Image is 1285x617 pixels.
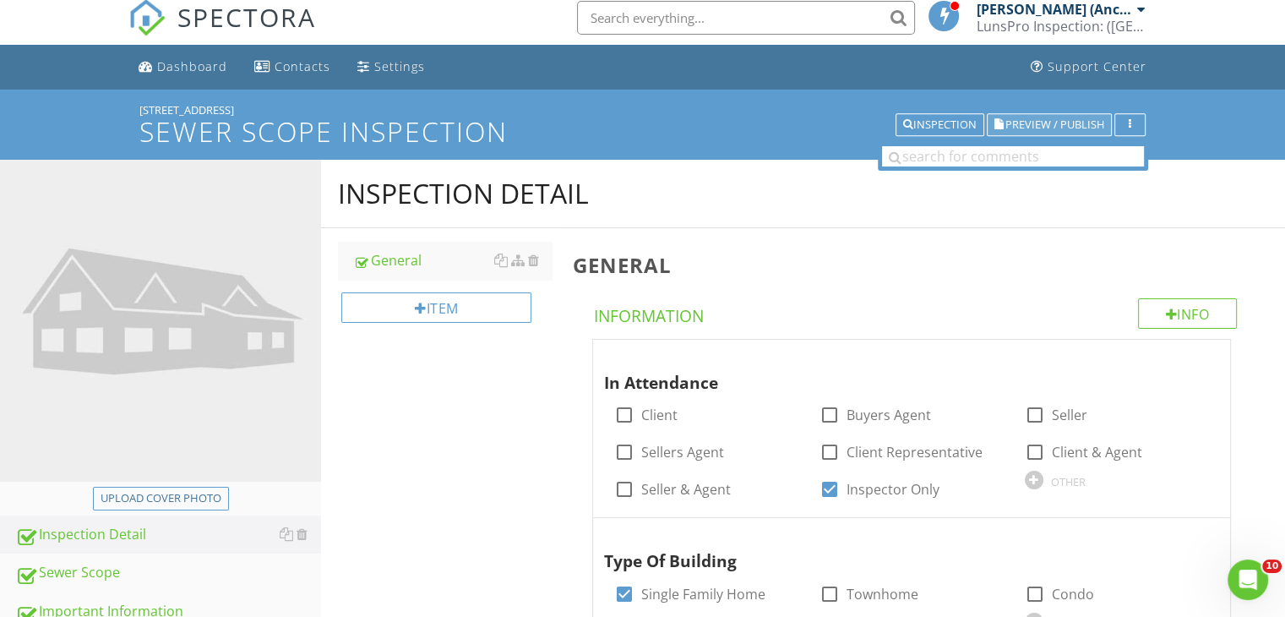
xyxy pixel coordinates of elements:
a: Inspection [896,116,984,131]
a: Settings [351,52,432,83]
div: Inspection [903,119,977,131]
label: Client & Agent [1052,444,1142,461]
label: Inspector Only [847,481,939,498]
span: 10 [1262,560,1282,573]
div: General [353,250,552,270]
a: Dashboard [132,52,234,83]
div: [STREET_ADDRESS] [139,103,1146,117]
a: Preview / Publish [987,116,1112,131]
div: Sewer Scope [15,562,321,584]
div: Type Of Building [603,525,1189,574]
h1: Sewer Scope Inspection [139,117,1146,146]
label: Sellers Agent [640,444,723,461]
div: Contacts [275,58,330,74]
div: Upload cover photo [101,490,221,507]
label: Townhome [847,586,918,603]
label: Condo [1052,586,1094,603]
label: Client [640,407,677,423]
input: Search everything... [577,1,915,35]
div: Inspection Detail [338,177,589,210]
label: Single Family Home [640,586,765,603]
input: search for comments [882,146,1144,167]
div: Support Center [1048,58,1146,74]
button: Preview / Publish [987,113,1112,137]
div: Info [1138,298,1238,329]
label: Seller & Agent [640,481,730,498]
div: OTHER [1051,475,1086,489]
label: Seller [1052,407,1087,423]
button: Upload cover photo [93,487,229,511]
h4: Information [593,298,1237,327]
div: Dashboard [157,58,227,74]
a: Support Center [1024,52,1153,83]
h3: General [572,254,1258,276]
div: Item [341,292,531,323]
span: Preview / Publish [1005,119,1104,130]
div: In Attendance [603,347,1189,396]
label: Buyers Agent [847,407,931,423]
div: LunsPro Inspection: (Atlanta) [977,18,1146,35]
div: [PERSON_NAME] (Ancillary Inspector) [977,1,1133,18]
div: Settings [374,58,425,74]
iframe: Intercom live chat [1228,560,1268,600]
label: Client Representative [847,444,983,461]
a: Contacts [248,52,337,83]
button: Inspection [896,113,984,137]
a: SPECTORA [128,14,316,49]
div: Inspection Detail [15,524,321,546]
